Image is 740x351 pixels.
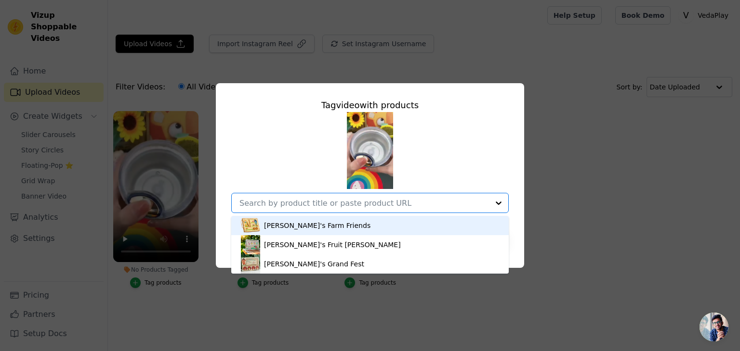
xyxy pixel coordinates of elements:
[700,313,728,341] a: Open chat
[347,112,393,189] img: tn-dce650549772426999ac3099374e6ade.png
[241,235,260,254] img: product thumbnail
[239,199,489,208] input: Search by product title or paste product URL
[231,99,509,112] div: Tag video with products
[264,259,364,269] div: [PERSON_NAME]'s Grand Fest
[264,240,401,250] div: [PERSON_NAME]'s Fruit [PERSON_NAME]
[241,254,260,274] img: product thumbnail
[264,221,370,230] div: [PERSON_NAME]'s Farm Friends
[241,216,260,235] img: product thumbnail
